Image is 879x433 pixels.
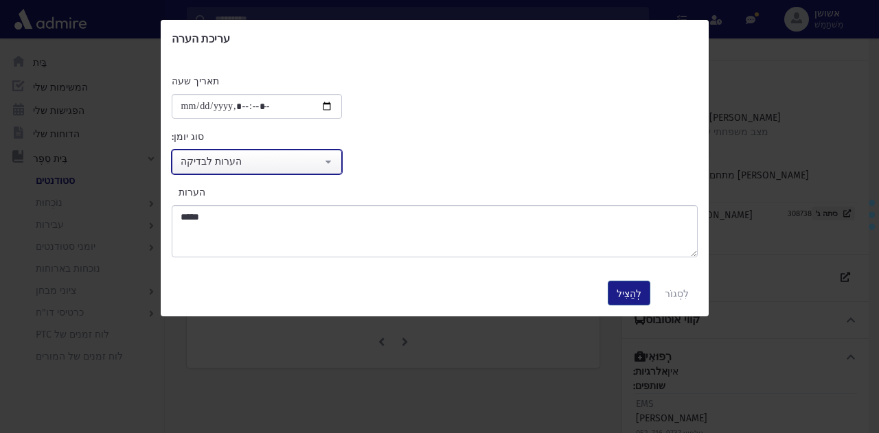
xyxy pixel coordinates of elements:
[172,75,219,87] font: תאריך שעה
[172,150,343,174] button: הערות לבדיקה
[181,154,323,169] div: הערות לבדיקה
[608,281,650,305] button: לְהַצִיל
[665,288,689,300] font: לִסְגוֹר
[656,281,698,305] button: לִסְגוֹר
[179,187,205,198] font: הערות
[617,288,641,300] font: לְהַצִיל
[172,131,204,143] font: סוג יומן:
[172,32,230,45] font: עריכת הערה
